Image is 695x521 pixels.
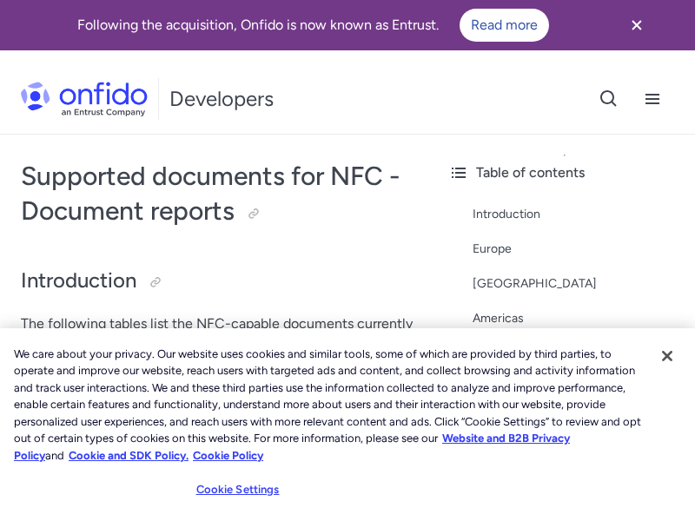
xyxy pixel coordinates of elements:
[21,313,414,355] p: The following tables list the NFC-capable documents currently supported by Entrust's .
[626,15,647,36] svg: Close banner
[14,346,646,465] div: We care about your privacy. Our website uses cookies and similar tools, some of which are provide...
[183,472,292,507] button: Cookie Settings
[473,204,681,225] a: Introduction
[21,267,414,296] h2: Introduction
[69,449,189,462] a: Cookie and SDK Policy.
[193,449,263,462] a: Cookie Policy
[642,89,663,109] svg: Open navigation menu button
[21,82,148,116] img: Onfido Logo
[473,239,681,260] a: Europe
[648,337,686,375] button: Close
[460,9,549,42] a: Read more
[473,274,681,294] a: [GEOGRAPHIC_DATA]
[21,159,414,228] h1: Supported documents for NFC - Document reports
[473,308,681,329] a: Americas
[631,77,674,121] button: Open navigation menu button
[448,162,681,183] div: Table of contents
[169,85,274,113] h1: Developers
[599,89,619,109] svg: Open search button
[605,3,669,47] button: Close banner
[587,77,631,121] button: Open search button
[21,9,605,42] div: Following the acquisition, Onfido is now known as Entrust.
[14,432,570,462] a: More information about our cookie policy., opens in a new tab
